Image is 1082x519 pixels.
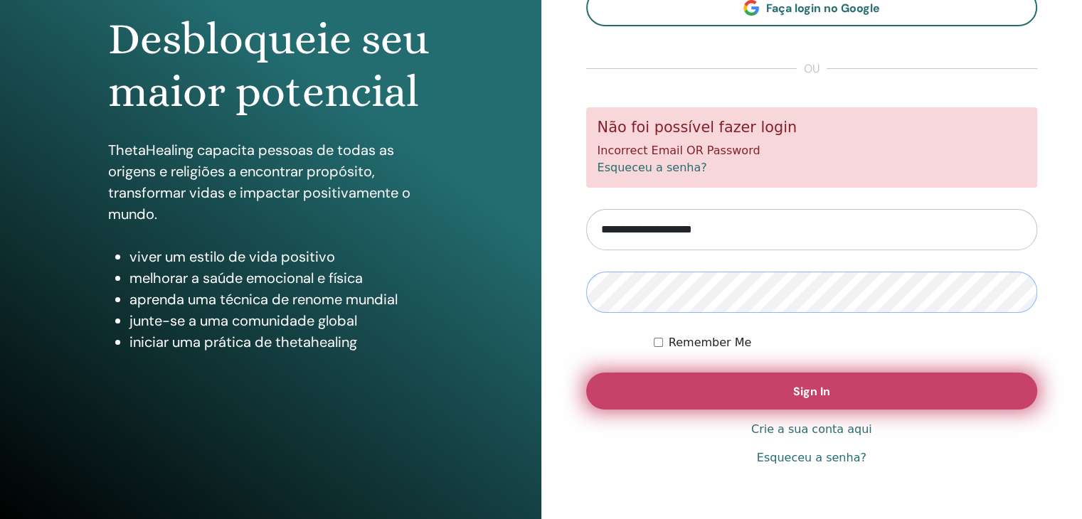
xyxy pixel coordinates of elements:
[757,449,866,466] a: Esqueceu a senha?
[129,289,433,310] li: aprenda uma técnica de renome mundial
[669,334,752,351] label: Remember Me
[108,13,433,119] h1: Desbloqueie seu maior potencial
[586,107,1038,188] div: Incorrect Email OR Password
[598,119,1027,137] h5: Não foi possível fazer login
[793,384,830,399] span: Sign In
[797,60,827,77] span: ou
[766,1,880,16] span: Faça login no Google
[129,267,433,289] li: melhorar a saúde emocional e física
[598,161,707,174] a: Esqueceu a senha?
[129,246,433,267] li: viver um estilo de vida positivo
[751,421,872,438] a: Crie a sua conta aqui
[586,373,1038,410] button: Sign In
[129,310,433,331] li: junte-se a uma comunidade global
[654,334,1037,351] div: Keep me authenticated indefinitely or until I manually logout
[108,139,433,225] p: ThetaHealing capacita pessoas de todas as origens e religiões a encontrar propósito, transformar ...
[129,331,433,353] li: iniciar uma prática de thetahealing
